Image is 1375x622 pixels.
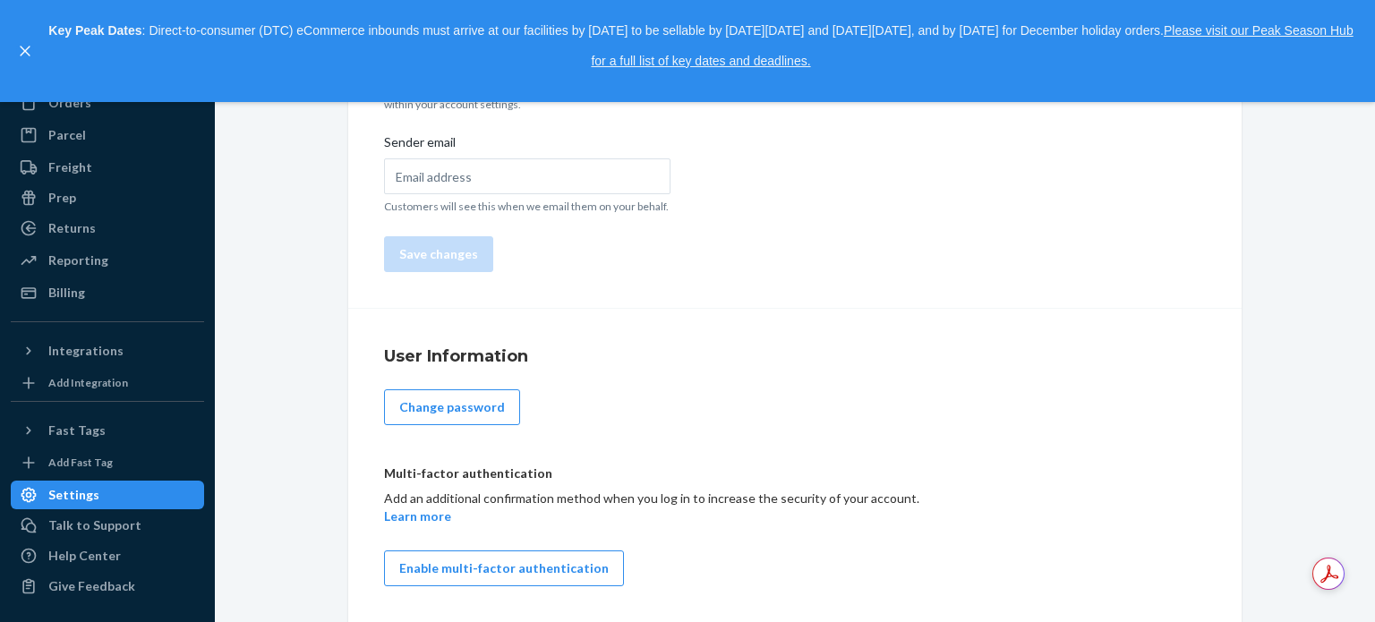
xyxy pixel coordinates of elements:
p: Multi-factor authentication [384,464,552,482]
div: Prep [48,189,76,207]
button: Save changes [384,236,493,272]
span: Sender email [384,133,456,158]
div: Add Fast Tag [48,455,113,470]
a: Settings [11,481,204,509]
a: Billing [11,278,204,307]
div: Talk to Support [48,516,141,534]
a: Help Center [11,541,204,570]
strong: Key Peak Dates [48,23,141,38]
a: Reporting [11,246,204,275]
div: Reporting [48,251,108,269]
input: Sender email [384,158,670,194]
span: Chat [39,13,76,29]
div: Fast Tags [48,422,106,439]
a: Prep [11,183,204,212]
a: Please visit our Peak Season Hub for a full list of key dates and deadlines. [591,23,1353,68]
div: Give Feedback [48,577,135,595]
a: Parcel [11,121,204,149]
div: Parcel [48,126,86,144]
button: Integrations [11,337,204,365]
div: Add Integration [48,375,128,390]
a: Add Fast Tag [11,452,204,473]
button: Learn more [384,507,451,525]
div: Returns [48,219,96,237]
a: Freight [11,153,204,182]
div: Help Center [48,547,121,565]
button: Talk to Support [11,511,204,540]
div: Settings [48,486,99,504]
h4: User Information [384,345,1206,368]
button: Change password [384,389,520,425]
p: : Direct-to-consumer (DTC) eCommerce inbounds must arrive at our facilities by [DATE] to be sella... [43,16,1359,76]
button: Enable multi-factor authentication [384,550,624,586]
a: Returns [11,214,204,243]
button: Fast Tags [11,416,204,445]
div: Integrations [48,342,124,360]
p: Customers will see this when we email them on your behalf. [384,199,670,214]
div: Billing [48,284,85,302]
div: Orders [48,94,91,112]
button: close, [16,42,34,60]
button: Give Feedback [11,572,204,601]
div: Freight [48,158,92,176]
div: Add an additional confirmation method when you log in to increase the security of your account. [384,490,921,525]
a: Orders [11,89,204,117]
a: Add Integration [11,372,204,394]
